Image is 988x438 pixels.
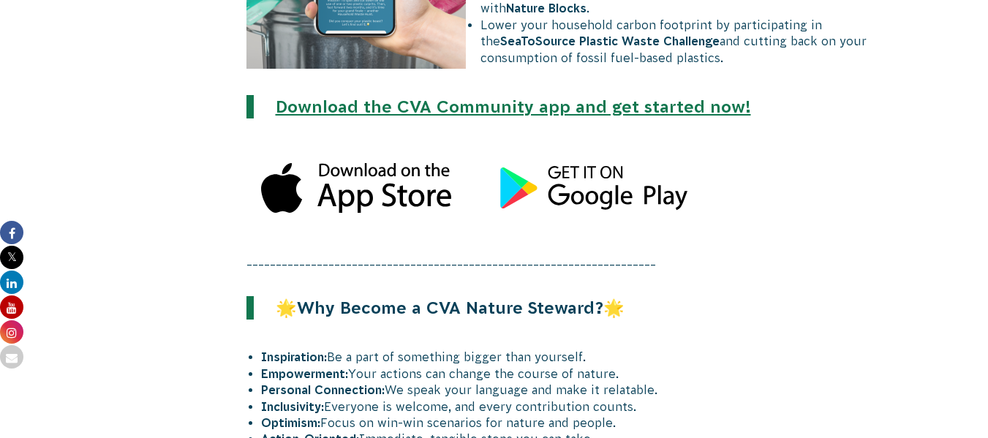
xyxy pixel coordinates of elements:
li: Be a part of something bigger than yourself. [261,349,874,365]
p: ______________________________________________________________________ [246,251,874,267]
li: Lower your household carbon footprint by participating in the and cutting back on your consumptio... [261,17,874,66]
a: Download the CVA Community app and get started now! [276,97,751,116]
li: Everyone is welcome, and every contribution counts. [261,399,874,415]
strong: Optimism: [261,416,320,429]
strong: SeaToSource Plastic Waste Challenge [500,34,720,48]
li: Your actions can change the course of nature. [261,366,874,382]
strong: Why Become a CVA Natur [297,298,513,317]
strong: Nature Blocks [506,1,587,15]
strong: Empowerment: [261,367,348,380]
li: We speak your language and make it relatable. [261,382,874,398]
strong: Personal Connection: [261,383,385,396]
li: Focus on win-win scenarios for nature and people. [261,415,874,431]
strong: e Steward? [513,298,603,317]
strong: Inclusivity: [261,400,324,413]
p: 🌟 🌟 [254,296,780,320]
strong: Inspiration: [261,350,327,363]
